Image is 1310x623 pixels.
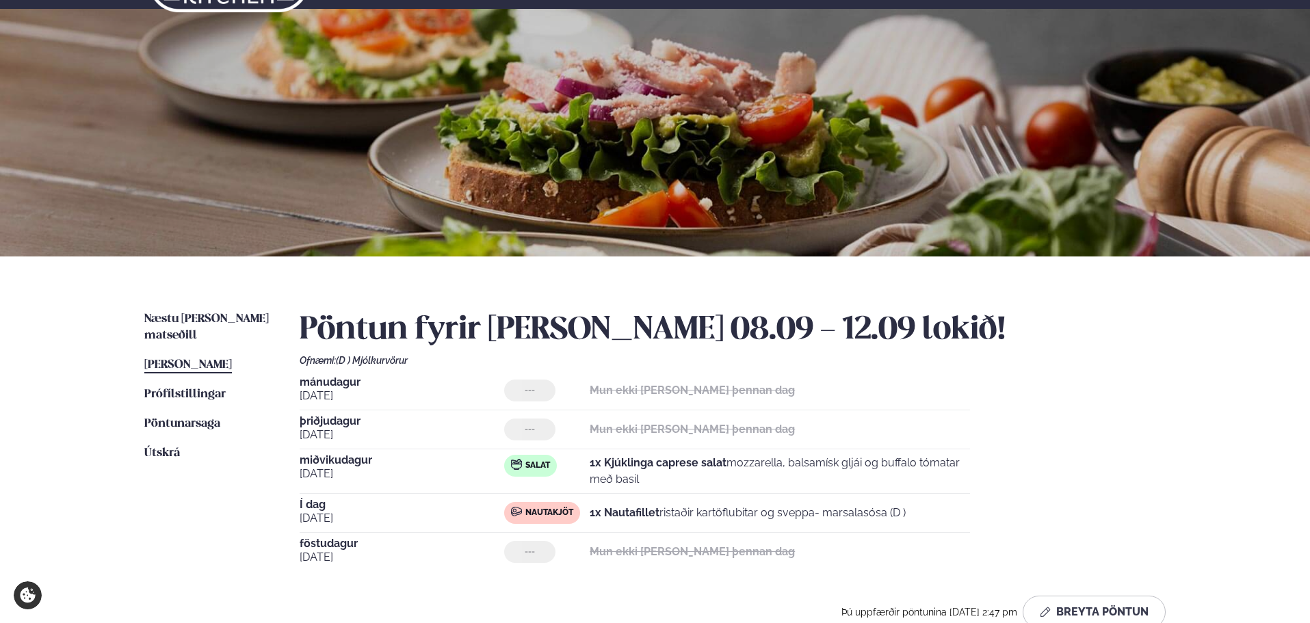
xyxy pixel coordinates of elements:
[300,510,504,527] span: [DATE]
[300,427,504,443] span: [DATE]
[336,355,408,366] span: (D ) Mjólkurvörur
[525,507,573,518] span: Nautakjöt
[590,455,970,488] p: mozzarella, balsamísk gljái og buffalo tómatar með basil
[300,466,504,482] span: [DATE]
[525,546,535,557] span: ---
[144,386,226,403] a: Prófílstillingar
[590,506,659,519] strong: 1x Nautafillet
[590,456,726,469] strong: 1x Kjúklinga caprese salat
[511,459,522,470] img: salad.svg
[144,416,220,432] a: Pöntunarsaga
[525,385,535,396] span: ---
[300,455,504,466] span: miðvikudagur
[300,311,1166,349] h2: Pöntun fyrir [PERSON_NAME] 08.09 - 12.09 lokið!
[300,355,1166,366] div: Ofnæmi:
[300,538,504,549] span: föstudagur
[144,359,232,371] span: [PERSON_NAME]
[841,607,1017,618] span: Þú uppfærðir pöntunina [DATE] 2:47 pm
[590,384,795,397] strong: Mun ekki [PERSON_NAME] þennan dag
[300,377,504,388] span: mánudagur
[144,418,220,429] span: Pöntunarsaga
[300,499,504,510] span: Í dag
[300,388,504,404] span: [DATE]
[144,447,180,459] span: Útskrá
[525,460,550,471] span: Salat
[511,506,522,517] img: beef.svg
[144,313,269,341] span: Næstu [PERSON_NAME] matseðill
[590,505,906,521] p: ristaðir kartöflubitar og sveppa- marsalasósa (D )
[590,423,795,436] strong: Mun ekki [PERSON_NAME] þennan dag
[144,311,272,344] a: Næstu [PERSON_NAME] matseðill
[144,357,232,373] a: [PERSON_NAME]
[14,581,42,609] a: Cookie settings
[300,416,504,427] span: þriðjudagur
[144,388,226,400] span: Prófílstillingar
[590,545,795,558] strong: Mun ekki [PERSON_NAME] þennan dag
[525,424,535,435] span: ---
[144,445,180,462] a: Útskrá
[300,549,504,566] span: [DATE]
